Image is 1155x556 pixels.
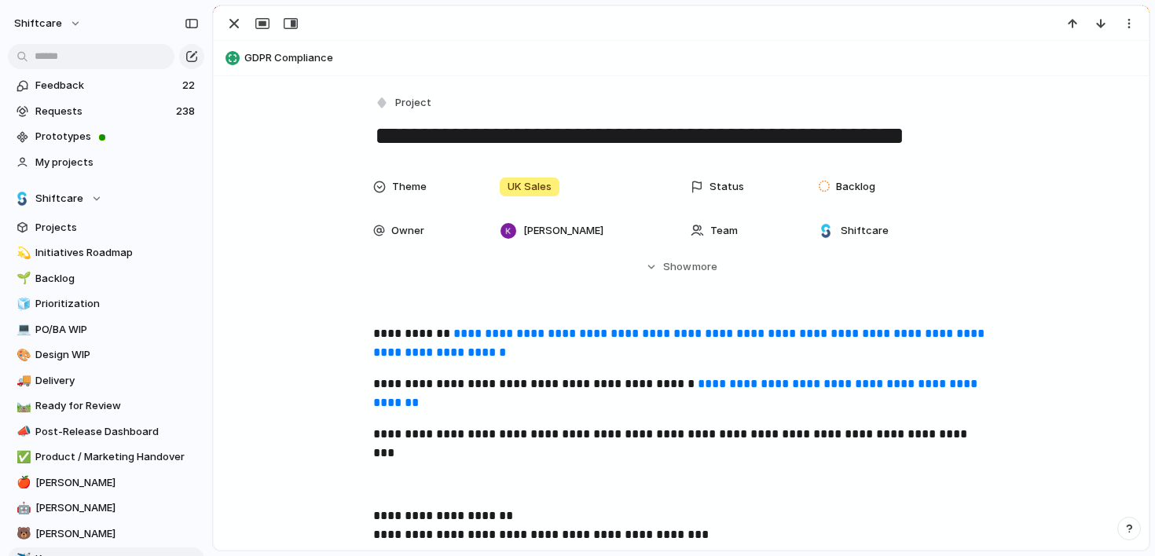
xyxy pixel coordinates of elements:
a: 🚚Delivery [8,369,204,393]
span: 22 [182,78,198,93]
button: 📣 [14,424,30,440]
div: 💫 [16,244,27,262]
span: Feedback [35,78,178,93]
a: 🐻[PERSON_NAME] [8,522,204,546]
span: Shiftcare [841,223,889,239]
span: [PERSON_NAME] [523,223,603,239]
a: 🤖[PERSON_NAME] [8,496,204,520]
span: UK Sales [508,179,552,195]
span: Prioritization [35,296,199,312]
button: 🎨 [14,347,30,363]
span: Backlog [35,271,199,287]
span: 238 [176,104,198,119]
a: 📣Post-Release Dashboard [8,420,204,444]
div: 🤖 [16,499,27,518]
button: shiftcare [7,11,90,36]
a: 🧊Prioritization [8,292,204,316]
span: [PERSON_NAME] [35,475,199,491]
a: Requests238 [8,100,204,123]
button: Project [372,92,436,115]
span: [PERSON_NAME] [35,526,199,542]
span: My projects [35,155,199,170]
span: Requests [35,104,171,119]
a: Prototypes [8,125,204,148]
span: Show [663,259,691,275]
span: Product / Marketing Handover [35,449,199,465]
button: 💻 [14,322,30,338]
span: Shiftcare [35,191,83,207]
span: Owner [391,223,424,239]
a: 🎨Design WIP [8,343,204,367]
div: ✅ [16,448,27,466]
span: Theme [392,179,427,195]
span: Backlog [836,179,875,195]
span: Prototypes [35,129,199,144]
a: 🌱Backlog [8,267,204,291]
button: ✅ [14,449,30,465]
div: 💻 [16,320,27,338]
a: My projects [8,151,204,174]
div: 🛤️ [16,397,27,415]
div: 🎨 [16,346,27,364]
a: Feedback22 [8,74,204,97]
a: 🍎[PERSON_NAME] [8,471,204,495]
span: [PERSON_NAME] [35,500,199,516]
button: Showmore [373,253,989,281]
div: 📣 [16,422,27,441]
button: 🍎 [14,475,30,491]
span: Team [710,223,738,239]
button: 🧊 [14,296,30,312]
button: GDPR Compliance [221,46,1142,71]
a: 🛤️Ready for Review [8,394,204,418]
span: Design WIP [35,347,199,363]
div: 🍎 [16,474,27,492]
button: 🤖 [14,500,30,516]
span: Initiatives Roadmap [35,245,199,261]
div: 🧊 [16,295,27,313]
span: Post-Release Dashboard [35,424,199,440]
span: shiftcare [14,16,62,31]
button: 🐻 [14,526,30,542]
span: Projects [35,220,199,236]
div: 🚚 [16,371,27,390]
button: 💫 [14,245,30,261]
button: 🚚 [14,373,30,389]
span: PO/BA WIP [35,322,199,338]
span: Delivery [35,373,199,389]
span: GDPR Compliance [244,50,1142,66]
a: 💻PO/BA WIP [8,318,204,342]
a: Projects [8,216,204,240]
button: 🛤️ [14,398,30,414]
span: Status [709,179,744,195]
span: Project [395,95,431,111]
button: 🌱 [14,271,30,287]
a: ✅Product / Marketing Handover [8,445,204,469]
span: Ready for Review [35,398,199,414]
span: more [692,259,717,275]
div: 🐻 [16,525,27,543]
a: 💫Initiatives Roadmap [8,241,204,265]
div: 🌱 [16,269,27,287]
button: Shiftcare [8,187,204,210]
